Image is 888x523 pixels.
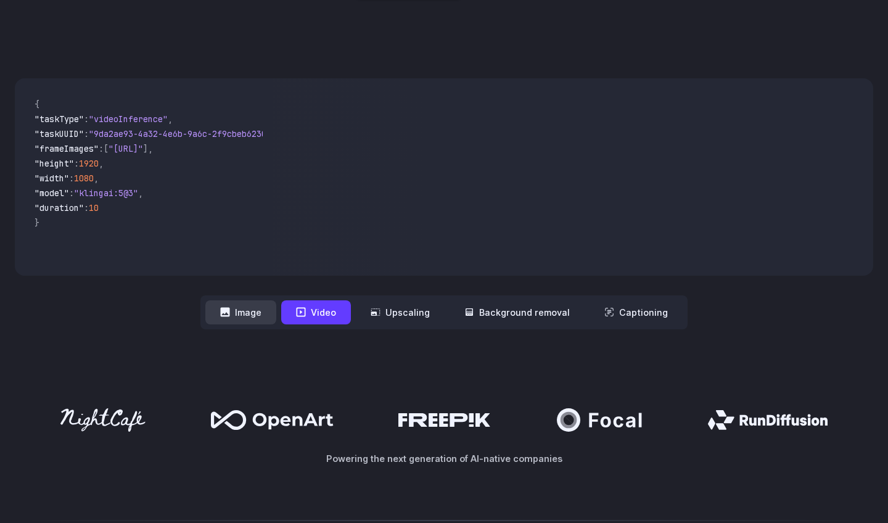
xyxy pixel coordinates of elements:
span: "videoInference" [89,113,168,125]
span: "height" [35,158,74,169]
span: 1920 [79,158,99,169]
button: Upscaling [356,300,445,324]
button: Video [281,300,351,324]
span: , [94,173,99,184]
span: "taskType" [35,113,84,125]
span: [ [104,143,109,154]
span: { [35,99,39,110]
span: : [74,158,79,169]
span: , [148,143,153,154]
span: ] [143,143,148,154]
span: 10 [89,202,99,213]
span: : [84,128,89,139]
span: 1080 [74,173,94,184]
span: : [99,143,104,154]
span: : [69,173,74,184]
span: "frameImages" [35,143,99,154]
p: Powering the next generation of AI-native companies [15,451,873,466]
span: "9da2ae93-4a32-4e6b-9a6c-2f9cbeb62301" [89,128,276,139]
span: "model" [35,187,69,199]
span: : [84,113,89,125]
button: Image [205,300,276,324]
button: Background removal [450,300,585,324]
span: "duration" [35,202,84,213]
span: "taskUUID" [35,128,84,139]
span: : [84,202,89,213]
span: "klingai:5@3" [74,187,138,199]
span: , [168,113,173,125]
span: , [138,187,143,199]
span: "width" [35,173,69,184]
span: } [35,217,39,228]
span: , [99,158,104,169]
span: : [69,187,74,199]
button: Captioning [590,300,683,324]
span: "[URL]" [109,143,143,154]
